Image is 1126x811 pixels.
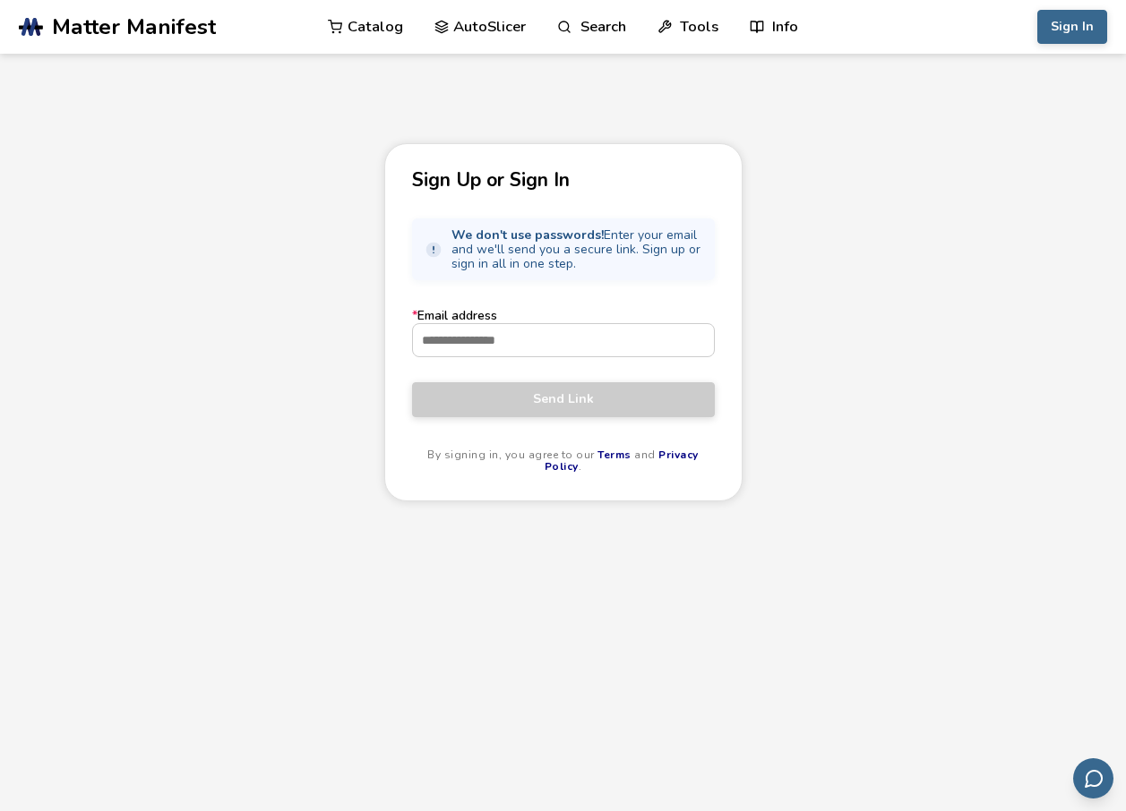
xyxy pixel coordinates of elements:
[412,449,715,474] p: By signing in, you agree to our and .
[597,448,632,462] a: Terms
[1037,10,1107,44] button: Sign In
[413,324,714,356] input: *Email address
[412,171,715,190] p: Sign Up or Sign In
[545,448,699,474] a: Privacy Policy
[1073,758,1113,798] button: Send feedback via email
[451,226,604,243] strong: We don't use passwords!
[425,392,701,406] span: Send Link
[52,14,216,39] span: Matter Manifest
[412,382,715,416] button: Send Link
[451,228,702,271] span: Enter your email and we'll send you a secure link. Sign up or sign in all in one step.
[412,309,715,357] label: Email address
